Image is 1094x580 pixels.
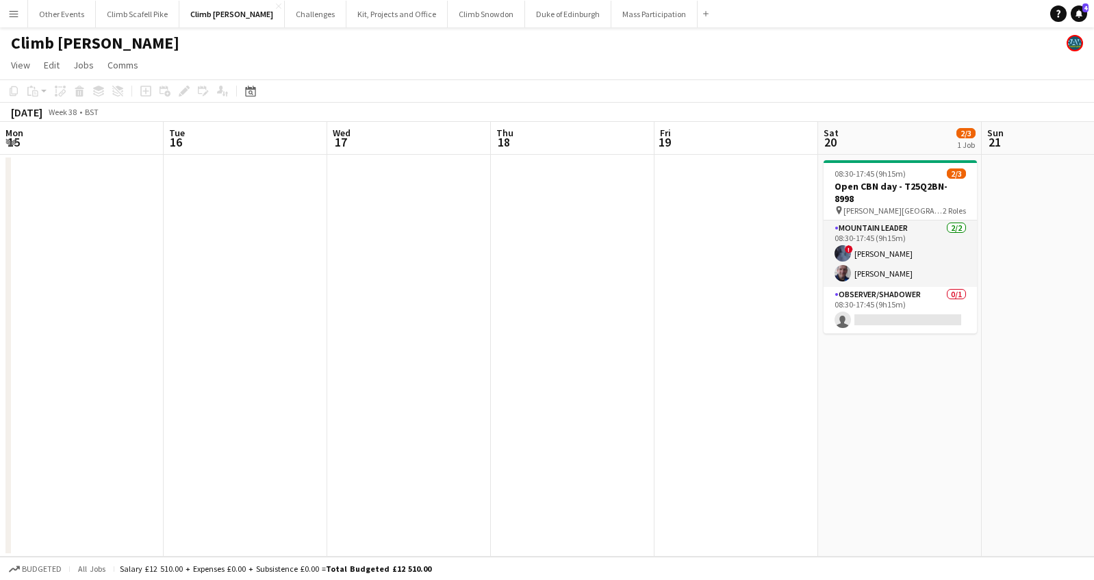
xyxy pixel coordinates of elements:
div: [DATE] [11,105,42,119]
a: Edit [38,56,65,74]
span: 18 [494,134,513,150]
app-card-role: Observer/Shadower0/108:30-17:45 (9h15m) [824,287,977,333]
span: Sun [987,127,1004,139]
span: Budgeted [22,564,62,574]
button: Challenges [285,1,346,27]
div: 1 Job [957,140,975,150]
app-card-role: Mountain Leader2/208:30-17:45 (9h15m)![PERSON_NAME][PERSON_NAME] [824,220,977,287]
button: Budgeted [7,562,64,577]
span: ! [845,245,853,253]
span: View [11,59,30,71]
h3: Open CBN day - T25Q2BN-8998 [824,180,977,205]
span: 19 [658,134,671,150]
span: Jobs [73,59,94,71]
h1: Climb [PERSON_NAME] [11,33,179,53]
span: [PERSON_NAME][GEOGRAPHIC_DATA] [843,205,943,216]
span: Tue [169,127,185,139]
span: 15 [3,134,23,150]
span: 21 [985,134,1004,150]
span: 16 [167,134,185,150]
span: Total Budgeted £12 510.00 [326,564,431,574]
span: 08:30-17:45 (9h15m) [835,168,906,179]
span: 2/3 [947,168,966,179]
span: Thu [496,127,513,139]
span: Wed [333,127,351,139]
span: Mon [5,127,23,139]
div: BST [85,107,99,117]
a: 4 [1071,5,1087,22]
button: Climb Scafell Pike [96,1,179,27]
span: 4 [1082,3,1089,12]
span: 2 Roles [943,205,966,216]
span: Fri [660,127,671,139]
span: Week 38 [45,107,79,117]
span: 2/3 [956,128,976,138]
a: Jobs [68,56,99,74]
span: Edit [44,59,60,71]
span: Sat [824,127,839,139]
app-user-avatar: Staff RAW Adventures [1067,35,1083,51]
button: Duke of Edinburgh [525,1,611,27]
app-job-card: 08:30-17:45 (9h15m)2/3Open CBN day - T25Q2BN-8998 [PERSON_NAME][GEOGRAPHIC_DATA]2 RolesMountain L... [824,160,977,333]
span: Comms [107,59,138,71]
button: Mass Participation [611,1,698,27]
button: Kit, Projects and Office [346,1,448,27]
a: Comms [102,56,144,74]
span: 17 [331,134,351,150]
button: Other Events [28,1,96,27]
button: Climb Snowdon [448,1,525,27]
a: View [5,56,36,74]
span: 20 [822,134,839,150]
div: Salary £12 510.00 + Expenses £0.00 + Subsistence £0.00 = [120,564,431,574]
button: Climb [PERSON_NAME] [179,1,285,27]
span: All jobs [75,564,108,574]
